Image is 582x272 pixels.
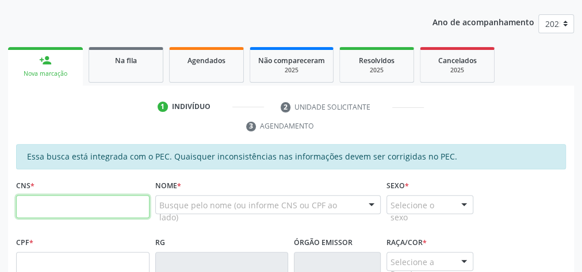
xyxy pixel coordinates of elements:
div: person_add [39,54,52,67]
div: 2025 [428,66,486,75]
label: Nome [155,177,181,195]
span: Agendados [187,56,225,65]
label: CNS [16,177,35,195]
div: 1 [158,102,168,112]
div: Essa busca está integrada com o PEC. Quaisquer inconsistências nas informações devem ser corrigid... [16,144,566,169]
label: Órgão emissor [294,234,353,252]
label: RG [155,234,165,252]
span: Resolvidos [359,56,395,65]
div: 2025 [348,66,405,75]
span: Não compareceram [258,56,325,65]
div: Indivíduo [172,102,210,112]
div: Nova marcação [16,69,75,78]
span: Cancelados [438,56,477,65]
p: Ano de acompanhamento [432,14,534,29]
span: Na fila [115,56,137,65]
label: Raça/cor [386,234,427,252]
span: Busque pelo nome (ou informe CNS ou CPF ao lado) [159,199,358,223]
span: Selecione o sexo [390,199,450,223]
label: Sexo [386,177,409,195]
div: 2025 [258,66,325,75]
